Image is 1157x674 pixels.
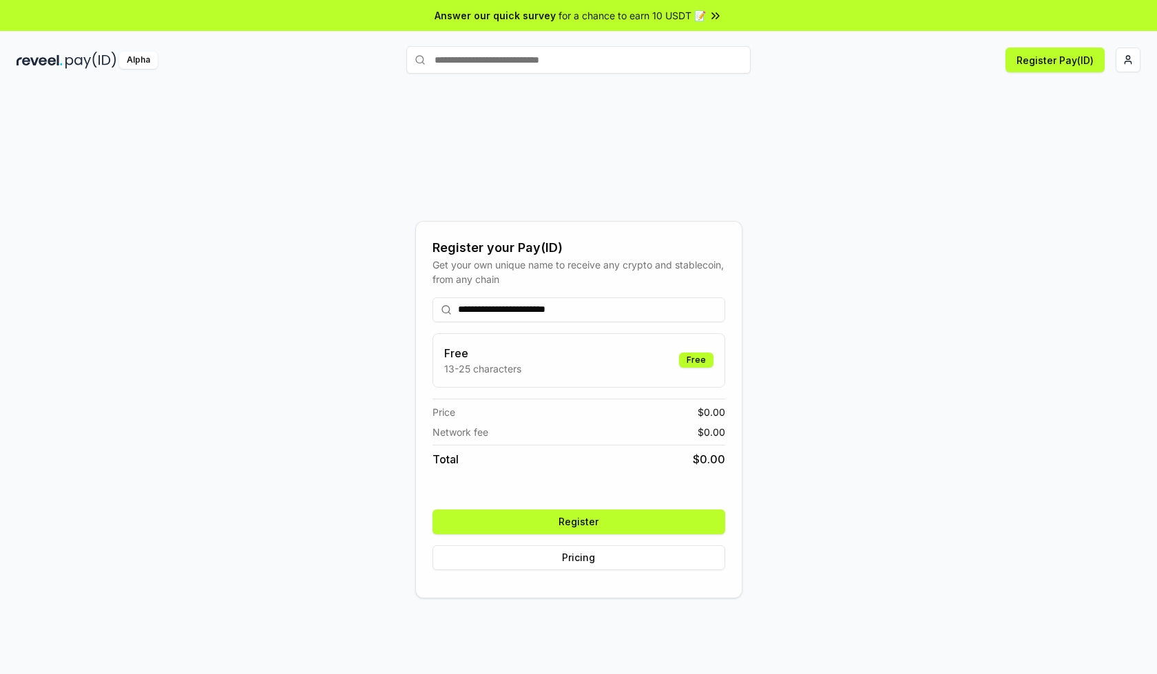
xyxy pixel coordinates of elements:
span: for a chance to earn 10 USDT 📝 [559,8,706,23]
button: Register [432,509,725,534]
span: Total [432,451,459,467]
button: Pricing [432,545,725,570]
div: Get your own unique name to receive any crypto and stablecoin, from any chain [432,257,725,286]
img: pay_id [65,52,116,69]
div: Alpha [119,52,158,69]
p: 13-25 characters [444,361,521,376]
button: Register Pay(ID) [1005,48,1105,72]
div: Free [679,352,713,368]
span: $ 0.00 [698,405,725,419]
img: reveel_dark [17,52,63,69]
span: Network fee [432,425,488,439]
span: Answer our quick survey [435,8,556,23]
h3: Free [444,345,521,361]
span: $ 0.00 [693,451,725,467]
div: Register your Pay(ID) [432,238,725,257]
span: Price [432,405,455,419]
span: $ 0.00 [698,425,725,439]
